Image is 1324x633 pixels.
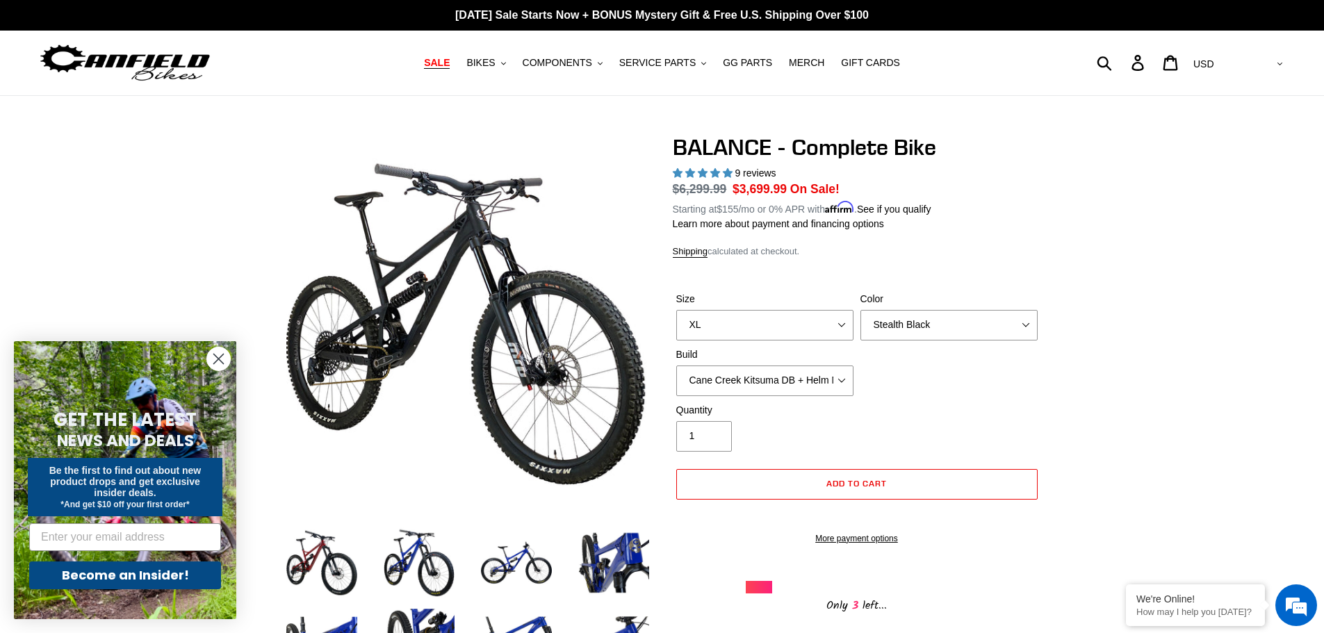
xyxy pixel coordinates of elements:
[44,69,79,104] img: d_696896380_company_1647369064580_696896380
[417,54,457,72] a: SALE
[673,167,735,179] span: 5.00 stars
[381,525,457,601] img: Load image into Gallery viewer, BALANCE - Complete Bike
[673,218,884,229] a: Learn more about payment and financing options
[848,597,863,614] span: 3
[825,202,854,213] span: Affirm
[57,429,194,452] span: NEWS AND DEALS
[676,347,853,362] label: Build
[789,57,824,69] span: MERCH
[15,76,36,97] div: Navigation go back
[676,469,1038,500] button: Add to cart
[575,525,652,601] img: Load image into Gallery viewer, BALANCE - Complete Bike
[746,593,968,615] div: Only left...
[841,57,900,69] span: GIFT CARDS
[676,532,1038,545] a: More payment options
[206,347,231,371] button: Close dialog
[228,7,261,40] div: Minimize live chat window
[516,54,610,72] button: COMPONENTS
[673,134,1041,161] h1: BALANCE - Complete Bike
[673,245,1041,258] div: calculated at checkout.
[478,525,555,601] img: Load image into Gallery viewer, BALANCE - Complete Bike
[612,54,713,72] button: SERVICE PARTS
[673,246,708,258] a: Shipping
[424,57,450,69] span: SALE
[93,78,254,96] div: Chat with us now
[735,167,776,179] span: 9 reviews
[38,41,212,85] img: Canfield Bikes
[1136,593,1254,605] div: We're Online!
[717,204,738,215] span: $155
[733,182,787,196] span: $3,699.99
[29,523,221,551] input: Enter your email address
[29,561,221,589] button: Become an Insider!
[826,478,887,488] span: Add to cart
[860,292,1038,306] label: Color
[716,54,779,72] a: GG PARTS
[1104,47,1140,78] input: Search
[676,403,853,418] label: Quantity
[54,407,197,432] span: GET THE LATEST
[284,525,360,601] img: Load image into Gallery viewer, BALANCE - Complete Bike
[466,57,495,69] span: BIKES
[782,54,831,72] a: MERCH
[619,57,696,69] span: SERVICE PARTS
[60,500,189,509] span: *And get $10 off your first order*
[7,379,265,428] textarea: Type your message and hit 'Enter'
[673,199,931,217] p: Starting at /mo or 0% APR with .
[676,292,853,306] label: Size
[834,54,907,72] a: GIFT CARDS
[673,182,727,196] s: $6,299.99
[723,57,772,69] span: GG PARTS
[857,204,931,215] a: See if you qualify - Learn more about Affirm Financing (opens in modal)
[459,54,512,72] button: BIKES
[523,57,592,69] span: COMPONENTS
[790,180,840,198] span: On Sale!
[1136,607,1254,617] p: How may I help you today?
[81,175,192,315] span: We're online!
[49,465,202,498] span: Be the first to find out about new product drops and get exclusive insider deals.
